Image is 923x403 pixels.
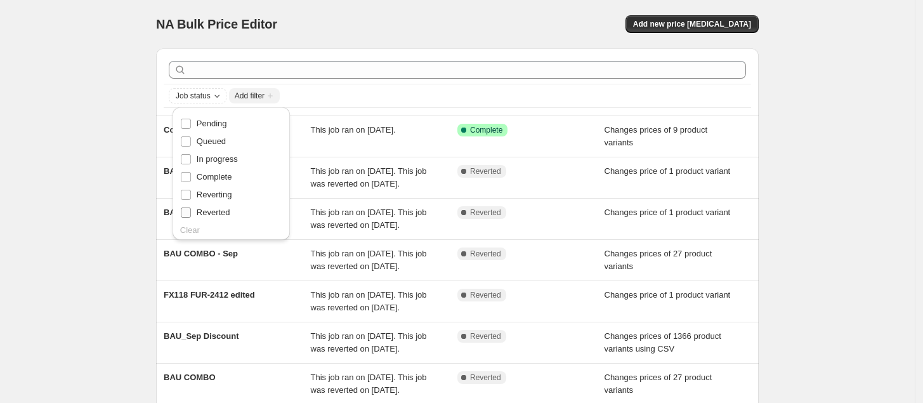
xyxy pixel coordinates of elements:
span: Job status [176,91,211,101]
button: Add new price [MEDICAL_DATA] [625,15,759,33]
span: Reverted [470,290,501,300]
span: Add filter [235,91,265,101]
span: This job ran on [DATE]. This job was reverted on [DATE]. [311,166,427,188]
span: This job ran on [DATE]. [311,125,396,135]
span: Reverting [197,190,232,199]
span: Reverted [197,208,230,217]
span: Reverted [470,331,501,341]
span: FX118 FUR-2412 edited [164,290,255,300]
span: Reverted [470,249,501,259]
span: Queued [197,136,226,146]
span: This job ran on [DATE]. This job was reverted on [DATE]. [311,290,427,312]
span: BAU_Sep Discount [164,331,239,341]
span: This job ran on [DATE]. This job was reverted on [DATE]. [311,249,427,271]
span: Copy of BAU COMBO - Sep [164,125,271,135]
span: Changes price of 1 product variant [605,290,731,300]
span: Complete [470,125,502,135]
span: BAU COMBO - SEP - ADDIN1 [164,208,277,217]
span: BAU COMBO [164,373,216,382]
span: Reverted [470,208,501,218]
span: This job ran on [DATE]. This job was reverted on [DATE]. [311,373,427,395]
span: This job ran on [DATE]. This job was reverted on [DATE]. [311,331,427,353]
span: BAU COMBO - SEP - ADDIN1 [164,166,277,176]
span: Reverted [470,166,501,176]
span: In progress [197,154,238,164]
span: Complete [197,172,232,182]
span: Changes price of 1 product variant [605,166,731,176]
button: Add filter [229,88,280,103]
span: Add new price [MEDICAL_DATA] [633,19,751,29]
span: Changes prices of 1366 product variants using CSV [605,331,721,353]
span: NA Bulk Price Editor [156,17,277,31]
span: Changes price of 1 product variant [605,208,731,217]
span: Reverted [470,373,501,383]
span: Changes prices of 27 product variants [605,373,712,395]
span: This job ran on [DATE]. This job was reverted on [DATE]. [311,208,427,230]
span: Pending [197,119,227,128]
span: Changes prices of 9 product variants [605,125,708,147]
button: Job status [169,89,226,103]
span: BAU COMBO - Sep [164,249,238,258]
span: Changes prices of 27 product variants [605,249,712,271]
